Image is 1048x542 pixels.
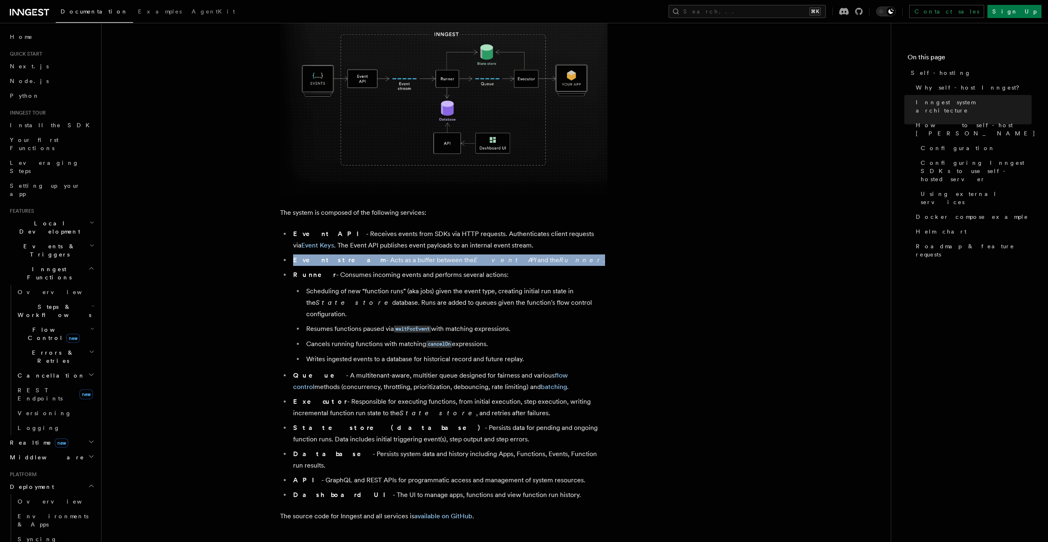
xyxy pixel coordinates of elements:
[7,450,96,465] button: Middleware
[394,325,431,333] a: waitForEvent
[280,511,608,522] p: The source code for Inngest and all services is .
[908,52,1032,65] h4: On this page
[187,2,240,22] a: AgentKit
[316,299,392,306] em: State store
[14,345,96,368] button: Errors & Retries
[917,155,1032,187] a: Configuring Inngest SDKs to use self-hosted server
[7,285,96,435] div: Inngest Functions
[138,8,182,15] span: Examples
[291,228,608,251] li: - Receives events from SDKs via HTTP requests. Authenticates client requests via . The Event API ...
[304,338,608,350] li: Cancels running functions with matching expressions.
[911,69,971,77] span: Self-hosting
[18,498,102,505] span: Overview
[10,78,49,84] span: Node.js
[917,141,1032,155] a: Configuration
[192,8,235,15] span: AgentKit
[7,216,96,239] button: Local Development
[293,371,346,379] strong: Queue
[293,371,568,391] a: flow control
[291,396,608,419] li: - Responsible for executing functions, from initial execution, step execution, writing incrementa...
[912,224,1032,239] a: Helm chart
[304,286,608,320] li: Scheduling of new “function runs” (aka jobs) given the event type, creating initial run state in ...
[56,2,133,23] a: Documentation
[291,489,608,501] li: - The UI to manage apps, functions and view function run history.
[921,144,995,152] span: Configuration
[304,353,608,365] li: Writes ingested events to a database for historical record and future replay.
[916,227,967,236] span: Helm chart
[541,383,567,391] a: batching
[14,371,85,380] span: Cancellation
[7,479,96,494] button: Deployment
[55,439,68,448] span: new
[7,435,96,450] button: Realtimenew
[400,409,476,417] em: State store
[10,122,95,128] span: Install the SDK
[7,239,96,262] button: Events & Triggers
[7,178,96,201] a: Setting up your app
[61,8,128,15] span: Documentation
[291,254,608,266] li: - Acts as a buffer between the and the .
[987,5,1041,18] a: Sign Up
[426,341,452,348] code: cancelOn
[10,33,33,41] span: Home
[912,239,1032,262] a: Roadmap & feature requests
[909,5,984,18] a: Contact sales
[291,422,608,445] li: - Persists data for pending and ongoing function runs. Data includes initial triggering event(s),...
[14,299,96,322] button: Steps & Workflows
[79,389,93,399] span: new
[908,65,1032,80] a: Self-hosting
[394,326,431,333] code: waitForEvent
[912,95,1032,118] a: Inngest system architecture
[304,323,608,335] li: Resumes functions paused via with matching expressions.
[669,5,826,18] button: Search...⌘K
[14,349,89,365] span: Errors & Retries
[7,453,84,461] span: Middleware
[18,387,63,402] span: REST Endpoints
[912,209,1032,224] a: Docker compose example
[293,424,485,432] strong: State store (database)
[7,110,46,116] span: Inngest tour
[426,340,452,348] a: cancelOn
[7,471,37,478] span: Platform
[14,303,91,319] span: Steps & Workflows
[14,368,96,383] button: Cancellation
[293,491,393,499] strong: Dashboard UI
[291,370,608,393] li: - A multitenant-aware, multitier queue designed for fairness and various methods (concurrency, th...
[917,187,1032,209] a: Using external services
[14,322,96,345] button: Flow Controlnew
[7,439,68,447] span: Realtime
[7,118,96,133] a: Install the SDK
[809,7,821,16] kbd: ⌘K
[10,182,80,197] span: Setting up your app
[921,159,1032,183] span: Configuring Inngest SDKs to use self-hosted server
[10,92,40,99] span: Python
[414,512,472,520] a: available on GitHub
[293,271,336,279] strong: Runner
[14,494,96,509] a: Overview
[293,450,373,458] strong: Database
[916,83,1025,92] span: Why self-host Inngest?
[18,513,88,528] span: Environments & Apps
[7,265,88,281] span: Inngest Functions
[7,242,89,259] span: Events & Triggers
[10,160,79,174] span: Leveraging Steps
[14,406,96,421] a: Versioning
[916,213,1028,221] span: Docker compose example
[14,509,96,532] a: Environments & Apps
[10,63,49,70] span: Next.js
[14,326,90,342] span: Flow Control
[301,241,334,249] a: Event Keys
[291,269,608,365] li: - Consumes incoming events and performs several actions:
[293,230,366,238] strong: Event API
[7,219,89,236] span: Local Development
[10,137,59,151] span: Your first Functions
[559,256,603,264] em: Runner
[18,425,60,431] span: Logging
[7,483,54,491] span: Deployment
[66,334,80,343] span: new
[293,476,321,484] strong: API
[7,208,34,214] span: Features
[921,190,1032,206] span: Using external services
[293,256,386,264] strong: Event stream
[293,398,347,405] strong: Executor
